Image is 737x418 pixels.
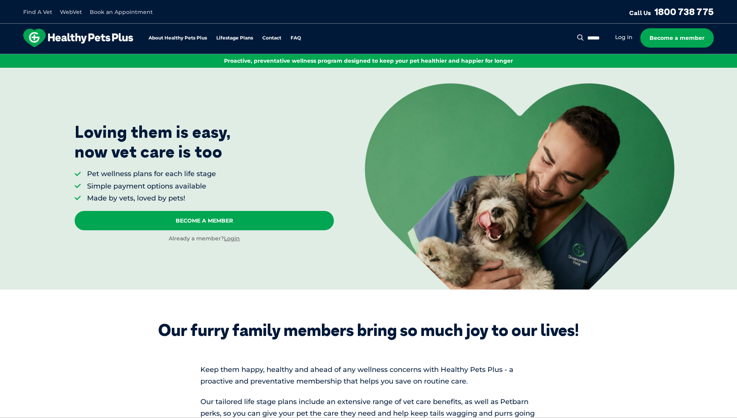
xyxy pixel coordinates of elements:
[216,36,253,41] a: Lifestage Plans
[640,28,714,48] a: Become a member
[60,9,82,15] a: WebVet
[365,83,674,289] img: <p>Loving them is easy, <br /> now vet care is too</p>
[615,34,633,41] a: Log in
[23,9,52,15] a: Find A Vet
[87,182,216,191] li: Simple payment options available
[87,194,216,203] li: Made by vets, loved by pets!
[629,9,651,17] span: Call Us
[224,57,513,64] span: Proactive, preventative wellness program designed to keep your pet healthier and happier for longer
[629,6,714,17] a: Call Us1800 738 775
[75,122,231,161] p: Loving them is easy, now vet care is too
[90,9,153,15] a: Book an Appointment
[576,34,585,41] button: Search
[158,320,579,340] div: Our furry family members bring so much joy to our lives!
[291,36,301,41] a: FAQ
[224,235,240,242] a: Login
[262,36,281,41] a: Contact
[23,29,133,47] img: hpp-logo
[149,36,207,41] a: About Healthy Pets Plus
[200,365,513,385] span: Keep them happy, healthy and ahead of any wellness concerns with Healthy Pets Plus - a proactive ...
[75,211,334,230] a: Become A Member
[87,169,216,179] li: Pet wellness plans for each life stage
[75,235,334,243] div: Already a member?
